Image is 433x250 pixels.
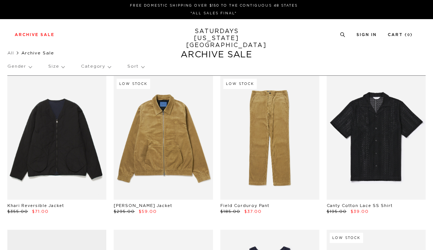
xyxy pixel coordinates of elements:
p: Sort [127,58,144,75]
p: *ALL SALES FINAL* [18,11,410,16]
a: Archive Sale [15,33,54,37]
a: Cart (0) [388,33,413,37]
span: Archive Sale [21,51,54,55]
p: Category [81,58,111,75]
span: $295.00 [114,210,135,214]
small: 0 [407,33,410,37]
p: FREE DOMESTIC SHIPPING OVER $150 TO THE CONTIGUOUS 48 STATES [18,3,410,8]
a: Canty Cotton Lace SS Shirt [327,204,393,208]
span: $59.00 [139,210,157,214]
div: Low Stock [330,233,363,243]
a: All [7,51,14,55]
a: [PERSON_NAME] Jacket [114,204,172,208]
span: $185.00 [220,210,240,214]
p: Gender [7,58,32,75]
a: Field Corduroy Pant [220,204,269,208]
a: SATURDAYS[US_STATE][GEOGRAPHIC_DATA] [186,28,247,49]
span: $71.00 [32,210,49,214]
div: Low Stock [117,79,150,89]
span: $195.00 [327,210,347,214]
div: Low Stock [223,79,257,89]
p: Size [48,58,64,75]
span: $355.00 [7,210,28,214]
span: $37.00 [244,210,262,214]
span: $39.00 [351,210,369,214]
a: Khari Reversible Jacket [7,204,64,208]
a: Sign In [356,33,377,37]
